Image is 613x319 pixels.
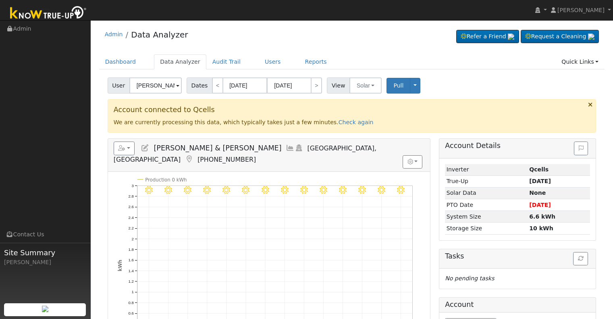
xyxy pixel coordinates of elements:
td: PTO Date [445,199,528,211]
a: Check again [339,119,374,125]
strong: ID: 1529, authorized: 09/05/25 [529,166,549,173]
i: 8/24 - Clear [184,186,191,194]
h5: Account [445,300,474,309]
a: Login As (last Never) [295,144,303,152]
i: 9/04 - Clear [397,186,405,194]
a: Dashboard [99,54,142,69]
a: Request a Cleaning [521,30,599,44]
text: kWh [117,260,123,271]
button: Pull [387,78,410,94]
i: 8/27 - Clear [242,186,249,194]
a: Data Analyzer [131,30,188,40]
i: 9/03 - Clear [378,186,385,194]
span: [DATE] [529,202,551,208]
a: < [212,77,223,94]
input: Select a User [129,77,182,94]
h5: Tasks [445,252,590,261]
span: [PERSON_NAME] & [PERSON_NAME] [154,144,281,152]
a: Quick Links [555,54,605,69]
text: 1.6 [128,258,134,263]
text: 2.2 [128,226,134,230]
button: Solar [349,77,382,94]
span: Dates [187,77,212,94]
text: 0.8 [128,300,134,305]
img: Know True-Up [6,4,91,23]
a: Edit User (31741) [141,144,150,152]
i: 8/22 - Clear [145,186,153,194]
i: 8/31 - Clear [320,186,327,194]
i: 8/26 - Clear [222,186,230,194]
span: View [327,77,350,94]
strong: [DATE] [529,178,551,184]
text: 2.4 [128,215,134,220]
strong: None [529,190,546,196]
a: Data Analyzer [154,54,206,69]
i: 8/30 - Clear [300,186,308,194]
a: Map [185,155,193,163]
strong: 10 kWh [529,225,553,231]
h5: Account Details [445,142,590,150]
span: Pull [393,82,403,89]
td: Storage Size [445,223,528,234]
td: True-Up [445,175,528,187]
a: Refer a Friend [456,30,519,44]
span: [PERSON_NAME] [557,7,605,13]
text: 3 [131,183,133,188]
a: Reports [299,54,333,69]
i: 8/25 - Clear [203,186,211,194]
text: 0.6 [128,311,134,316]
a: Admin [105,31,123,38]
i: 8/28 - Clear [261,186,269,194]
span: Site Summary [4,247,86,258]
span: [PHONE_NUMBER] [197,156,256,163]
i: No pending tasks [445,275,494,281]
img: retrieve [588,33,594,40]
text: Production 0 kWh [145,177,187,183]
span: [GEOGRAPHIC_DATA], [GEOGRAPHIC_DATA] [114,144,376,163]
div: [PERSON_NAME] [4,258,86,267]
a: Audit Trail [206,54,247,69]
text: 2.6 [128,205,134,209]
span: User [108,77,130,94]
button: Issue History [574,142,588,155]
button: Refresh [573,252,588,266]
text: 1.4 [128,269,134,273]
i: 9/02 - Clear [358,186,366,194]
text: 1.8 [128,247,134,252]
td: Solar Data [445,187,528,199]
strong: 6.6 kWh [529,213,555,220]
i: 8/23 - Clear [164,186,172,194]
text: 2.8 [128,194,134,198]
a: Multi-Series Graph [286,144,295,152]
td: System Size [445,211,528,223]
div: We are currently processing this data, which typically takes just a few minutes. [108,99,596,132]
td: Inverter [445,164,528,176]
text: 2 [131,237,133,241]
i: 8/29 - Clear [281,186,288,194]
text: 1 [131,290,133,294]
i: 9/01 - Clear [339,186,347,194]
a: Users [259,54,287,69]
text: 1.2 [128,279,134,284]
a: > [311,77,322,94]
img: retrieve [508,33,514,40]
img: retrieve [42,306,48,312]
h3: Account connected to Qcells [114,106,590,114]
